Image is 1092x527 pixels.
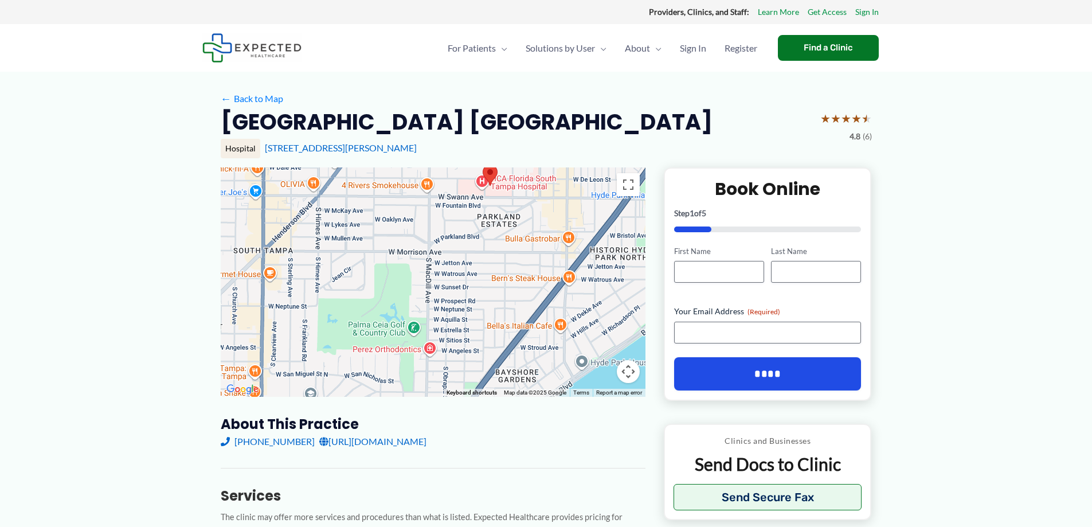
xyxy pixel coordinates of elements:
h3: About this practice [221,415,645,433]
span: 1 [690,208,694,218]
span: Map data ©2025 Google [504,389,566,396]
span: (Required) [747,307,780,316]
img: Expected Healthcare Logo - side, dark font, small [202,33,302,63]
a: Terms [573,389,589,396]
span: ★ [820,108,831,129]
span: Menu Toggle [650,28,662,68]
span: 5 [702,208,706,218]
span: ★ [841,108,851,129]
a: Sign In [855,5,879,19]
button: Keyboard shortcuts [447,389,497,397]
img: Google [224,382,261,397]
span: 4.8 [850,129,860,144]
span: ★ [831,108,841,129]
a: Solutions by UserMenu Toggle [516,28,616,68]
span: ← [221,93,232,104]
span: Register [725,28,757,68]
button: Toggle fullscreen view [617,173,640,196]
p: Step of [674,209,862,217]
a: Open this area in Google Maps (opens a new window) [224,382,261,397]
a: For PatientsMenu Toggle [439,28,516,68]
a: Get Access [808,5,847,19]
label: Last Name [771,246,861,257]
a: ←Back to Map [221,90,283,107]
a: [STREET_ADDRESS][PERSON_NAME] [265,142,417,153]
span: ★ [862,108,872,129]
a: Find a Clinic [778,35,879,61]
span: (6) [863,129,872,144]
a: Learn More [758,5,799,19]
h3: Services [221,487,645,505]
span: Menu Toggle [496,28,507,68]
a: Register [715,28,766,68]
a: [PHONE_NUMBER] [221,433,315,450]
span: For Patients [448,28,496,68]
label: First Name [674,246,764,257]
button: Map camera controls [617,360,640,383]
span: Menu Toggle [595,28,606,68]
span: About [625,28,650,68]
div: Hospital [221,139,260,158]
p: Send Docs to Clinic [674,453,862,475]
span: Sign In [680,28,706,68]
a: AboutMenu Toggle [616,28,671,68]
nav: Primary Site Navigation [439,28,766,68]
a: Report a map error [596,389,642,396]
h2: [GEOGRAPHIC_DATA] [GEOGRAPHIC_DATA] [221,108,713,136]
a: Sign In [671,28,715,68]
span: Solutions by User [526,28,595,68]
button: Send Secure Fax [674,484,862,510]
p: Clinics and Businesses [674,434,862,448]
label: Your Email Address [674,306,862,317]
span: ★ [851,108,862,129]
h2: Book Online [674,178,862,200]
a: [URL][DOMAIN_NAME] [319,433,426,450]
strong: Providers, Clinics, and Staff: [649,7,749,17]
